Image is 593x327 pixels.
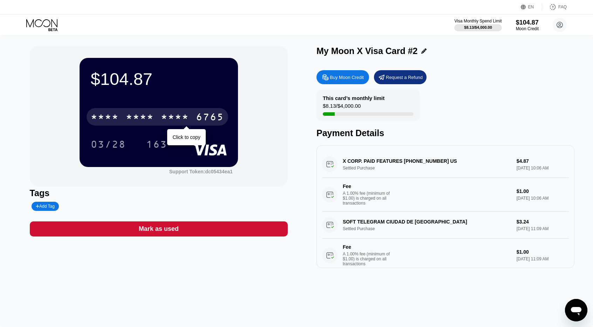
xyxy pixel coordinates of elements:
[542,4,567,11] div: FAQ
[172,134,200,140] div: Click to copy
[169,169,233,174] div: Support Token:dc05434ea1
[323,95,384,101] div: This card’s monthly limit
[330,74,364,80] div: Buy Moon Credit
[517,249,569,255] div: $1.00
[558,5,567,9] div: FAQ
[464,25,492,29] div: $8.13 / $4,000.00
[565,299,587,321] iframe: Button to launch messaging window
[454,19,502,31] div: Visa Monthly Spend Limit$8.13/$4,000.00
[169,169,233,174] div: Support Token: dc05434ea1
[316,70,369,84] div: Buy Moon Credit
[316,128,574,138] div: Payment Details
[343,244,392,250] div: Fee
[343,183,392,189] div: Fee
[196,112,224,124] div: 6765
[86,135,131,153] div: 03/28
[32,202,59,211] div: Add Tag
[516,26,539,31] div: Moon Credit
[91,69,227,89] div: $104.87
[454,19,502,24] div: Visa Monthly Spend Limit
[521,4,542,11] div: EN
[141,135,172,153] div: 163
[323,103,361,112] div: $8.13 / $4,000.00
[36,204,55,209] div: Add Tag
[316,46,418,56] div: My Moon X Visa Card #2
[516,19,539,31] div: $104.87Moon Credit
[517,256,569,261] div: [DATE] 11:09 AM
[322,239,569,272] div: FeeA 1.00% fee (minimum of $1.00) is charged on all transactions$1.00[DATE] 11:09 AM
[517,188,569,194] div: $1.00
[374,70,427,84] div: Request a Refund
[517,196,569,201] div: [DATE] 10:06 AM
[30,221,288,236] div: Mark as used
[386,74,423,80] div: Request a Refund
[91,140,126,151] div: 03/28
[343,252,395,266] div: A 1.00% fee (minimum of $1.00) is charged on all transactions
[146,140,167,151] div: 163
[322,178,569,212] div: FeeA 1.00% fee (minimum of $1.00) is charged on all transactions$1.00[DATE] 10:06 AM
[516,19,539,26] div: $104.87
[528,5,534,9] div: EN
[343,191,395,206] div: A 1.00% fee (minimum of $1.00) is charged on all transactions
[30,188,288,198] div: Tags
[139,225,179,233] div: Mark as used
